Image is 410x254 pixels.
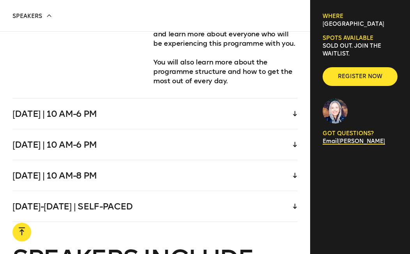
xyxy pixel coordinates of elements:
[323,130,398,138] p: GOT QUESTIONS?
[323,13,398,20] h6: Where
[323,34,398,42] h6: Spots available
[323,138,385,145] a: Email[PERSON_NAME]
[323,67,398,86] button: Register now
[12,191,298,222] div: [DATE]-[DATE] | Self-paced
[335,73,385,80] span: Register now
[153,57,298,86] p: You will also learn more about the programme structure and how to get the most out of every day.
[12,98,298,129] div: [DATE] | 10 am-6 pm
[12,13,52,20] p: Speakers
[12,129,298,160] div: [DATE] | 10 am-6 pm
[323,20,398,28] p: [GEOGRAPHIC_DATA]
[323,42,398,58] p: SOLD OUT. Join the waitlist.
[12,160,298,191] div: [DATE] | 10 am-8 pm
